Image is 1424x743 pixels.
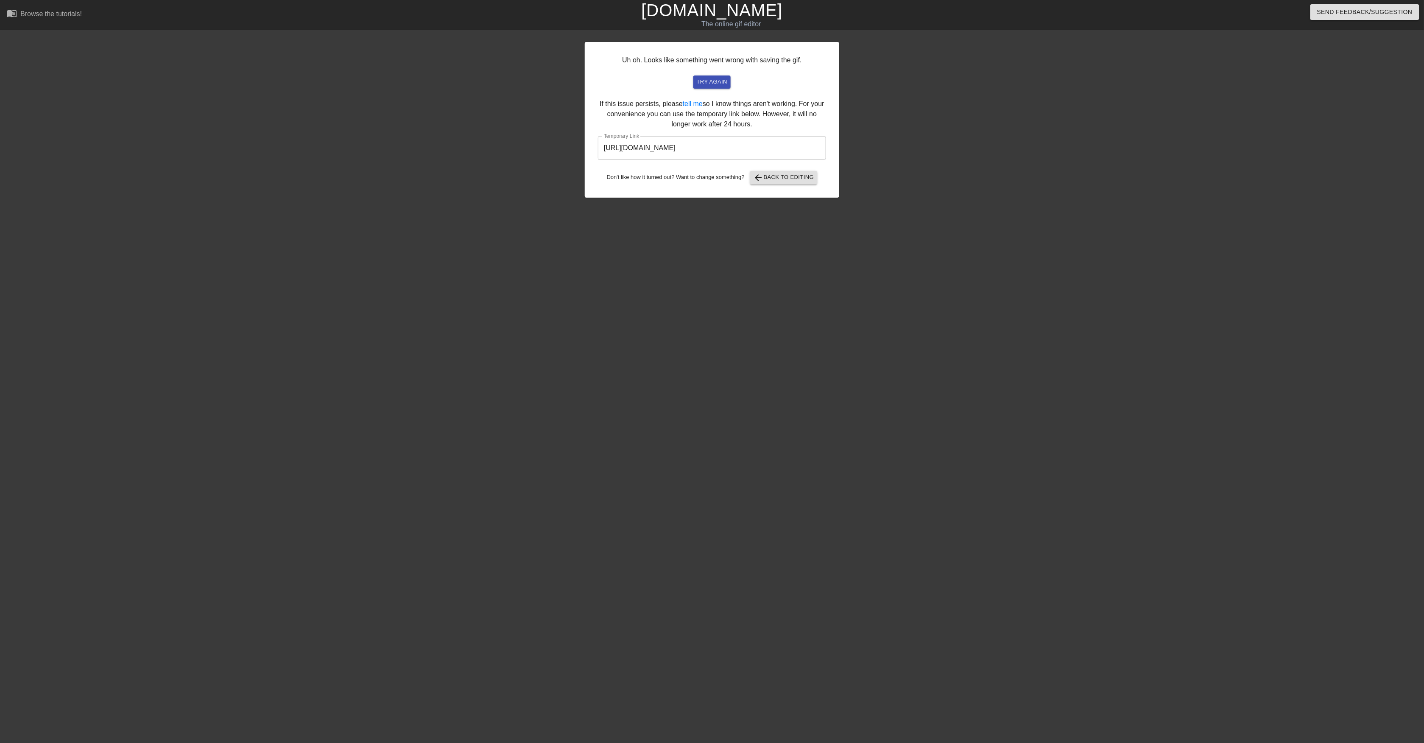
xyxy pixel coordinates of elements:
[7,8,82,21] a: Browse the tutorials!
[683,100,703,107] a: tell me
[1317,7,1413,17] span: Send Feedback/Suggestion
[697,77,727,87] span: try again
[598,171,826,184] div: Don't like how it turned out? Want to change something?
[585,42,839,198] div: Uh oh. Looks like something went wrong with saving the gif. If this issue persists, please so I k...
[754,173,764,183] span: arrow_back
[1310,4,1419,20] button: Send Feedback/Suggestion
[750,171,818,184] button: Back to Editing
[20,10,82,17] div: Browse the tutorials!
[598,136,826,160] input: bare
[7,8,17,18] span: menu_book
[693,75,731,89] button: try again
[641,1,782,20] a: [DOMAIN_NAME]
[754,173,814,183] span: Back to Editing
[479,19,983,29] div: The online gif editor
